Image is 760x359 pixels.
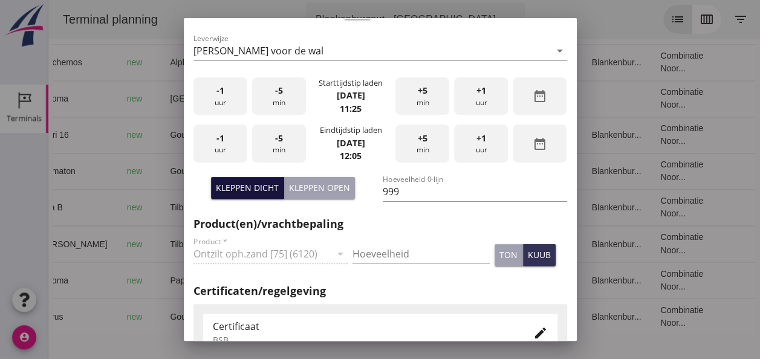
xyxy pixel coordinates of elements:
[476,132,486,145] span: +1
[381,117,442,153] td: Ontzilt oph.zan...
[278,277,288,284] small: m3
[340,103,362,114] strong: 11:25
[69,117,112,153] td: new
[278,168,288,175] small: m3
[284,177,355,199] button: Kleppen open
[255,298,321,334] td: 999
[442,80,534,117] td: 18
[602,117,677,153] td: Combinatie Noor...
[255,117,321,153] td: 1298
[499,248,518,261] div: ton
[319,125,382,136] div: Eindtijdstip laden
[255,189,321,225] td: 541
[69,80,112,117] td: new
[442,225,534,262] td: 18
[255,153,321,189] td: 672
[193,216,567,232] h2: Product(en)/vrachtbepaling
[442,189,534,225] td: 18
[213,319,514,334] div: Certificaat
[352,244,490,264] input: Hoeveelheid
[122,201,223,214] div: Tilburg
[5,11,119,28] div: Terminal planning
[533,89,547,103] i: date_range
[203,58,211,66] i: directions_boat
[215,94,223,103] i: directions_boat
[275,132,283,145] span: -5
[69,44,112,80] td: new
[395,77,449,115] div: min
[602,153,677,189] td: Combinatie Noor...
[553,44,567,58] i: arrow_drop_down
[534,189,603,225] td: Blankenbur...
[122,92,223,105] div: [GEOGRAPHIC_DATA]
[278,313,288,320] small: m3
[381,153,442,189] td: Ontzilt oph.zan...
[152,167,160,175] i: directions_boat
[216,132,224,145] span: -1
[289,181,350,194] div: Kleppen open
[534,298,603,334] td: Blankenbur...
[336,89,365,101] strong: [DATE]
[533,326,548,340] i: edit
[252,125,306,163] div: min
[69,189,112,225] td: new
[122,274,223,286] div: Papendrecht
[122,56,223,69] div: Alphen aan den Rijn
[69,262,112,298] td: new
[602,80,677,117] td: Combinatie Noor...
[340,150,362,161] strong: 12:05
[152,203,161,212] i: directions_boat
[418,132,427,145] span: +5
[381,298,442,334] td: Ontzilt oph.zan...
[602,225,677,262] td: Combinatie Noor...
[395,125,449,163] div: min
[381,225,442,262] td: Filling sand
[528,248,551,261] div: kuub
[319,77,383,89] div: Starttijdstip laden
[495,244,523,266] button: ton
[476,84,486,97] span: +1
[255,44,321,80] td: 387
[602,298,677,334] td: Combinatie Noor...
[442,153,534,189] td: 18
[442,117,534,153] td: 18
[152,239,161,248] i: directions_boat
[69,153,112,189] td: new
[175,276,183,284] i: directions_boat
[602,189,677,225] td: Combinatie Noor...
[216,84,224,97] span: -1
[534,44,603,80] td: Blankenbur...
[213,334,514,346] div: BSB
[534,153,603,189] td: Blankenbur...
[381,44,442,80] td: Filling sand
[381,189,442,225] td: Filling sand
[381,80,442,117] td: Filling sand
[442,44,534,80] td: 18
[122,165,223,178] div: Gouda
[278,241,288,248] small: m3
[533,137,547,151] i: date_range
[275,84,283,97] span: -5
[685,12,700,27] i: filter_list
[418,84,427,97] span: +5
[523,244,556,266] button: kuub
[152,312,160,320] i: directions_boat
[534,262,603,298] td: Blankenbur...
[622,12,637,27] i: list
[602,262,677,298] td: Combinatie Noor...
[193,77,247,115] div: uur
[69,298,112,334] td: new
[651,12,666,27] i: calendar_view_week
[454,77,508,115] div: uur
[602,44,677,80] td: Combinatie Noor...
[336,137,365,149] strong: [DATE]
[454,125,508,163] div: uur
[69,225,112,262] td: new
[383,182,567,201] input: Hoeveelheid 0-lijn
[252,77,306,115] div: min
[278,95,288,103] small: m3
[193,283,567,299] h2: Certificaten/regelgeving
[122,238,223,250] div: Tilburg
[193,125,247,163] div: uur
[534,225,603,262] td: Blankenbur...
